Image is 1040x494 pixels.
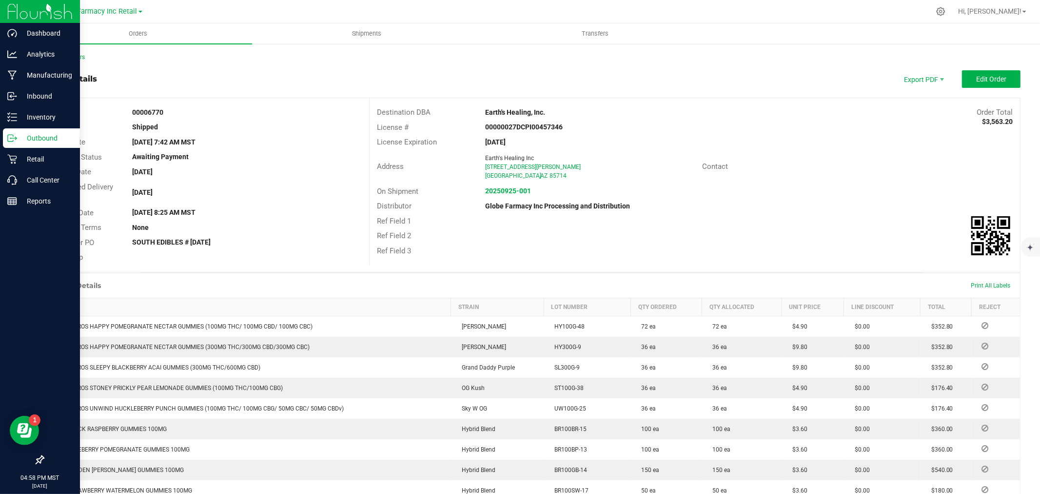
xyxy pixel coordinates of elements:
[132,108,163,116] strong: 00006770
[894,70,952,88] span: Export PDF
[539,172,540,179] span: ,
[457,467,495,473] span: Hybrid Blend
[787,405,807,412] span: $4.90
[451,298,544,316] th: Strain
[50,446,190,453] span: BRIX BLUEBERRY POMEGRANATE GUMMIES 100MG
[7,196,17,206] inline-svg: Reports
[132,138,196,146] strong: [DATE] 7:42 AM MST
[978,384,992,390] span: Reject Inventory
[4,482,76,490] p: [DATE]
[549,467,587,473] span: BR100GB-14
[485,202,630,210] strong: Globe Farmacy Inc Processing and Distribution
[485,138,506,146] strong: [DATE]
[976,75,1006,83] span: Edit Order
[850,426,870,432] span: $0.00
[7,154,17,164] inline-svg: Retail
[850,405,870,412] span: $0.00
[377,217,411,226] span: Ref Field 1
[971,216,1010,255] qrcode: 00006770
[7,91,17,101] inline-svg: Inbound
[51,183,113,203] span: Requested Delivery Date
[636,487,656,494] span: 50 ea
[57,7,137,16] span: Globe Farmacy Inc Retail
[636,467,659,473] span: 150 ea
[787,344,807,350] span: $9.80
[29,414,40,426] iframe: Resource center unread badge
[44,298,451,316] th: Item
[17,27,76,39] p: Dashboard
[339,29,394,38] span: Shipments
[132,238,211,246] strong: SOUTH EDIBLES # [DATE]
[782,298,844,316] th: Unit Price
[17,195,76,207] p: Reports
[457,364,515,371] span: Grand Daddy Purple
[549,426,587,432] span: BR100BR-15
[17,90,76,102] p: Inbound
[17,48,76,60] p: Analytics
[4,473,76,482] p: 04:58 PM MST
[971,282,1010,289] span: Print All Labels
[708,364,727,371] span: 36 ea
[978,466,992,472] span: Reject Inventory
[549,344,581,350] span: HY300G-9
[708,446,731,453] span: 100 ea
[978,425,992,431] span: Reject Inventory
[978,487,992,493] span: Reject Inventory
[23,23,252,44] a: Orders
[7,70,17,80] inline-svg: Manufacturing
[457,385,485,391] span: OG Kush
[377,123,409,132] span: License #
[972,298,1020,316] th: Reject
[971,216,1010,255] img: Scan me!
[636,385,656,391] span: 36 ea
[549,323,585,330] span: HY100G-48
[540,172,548,179] span: AZ
[844,298,921,316] th: Line Discount
[708,405,727,412] span: 36 ea
[377,138,437,146] span: License Expiration
[485,155,534,162] span: Earth's Healing Inc
[116,29,160,38] span: Orders
[702,162,728,171] span: Contact
[377,231,411,240] span: Ref Field 2
[17,111,76,123] p: Inventory
[549,405,586,412] span: UW100G-25
[10,416,39,445] iframe: Resource center
[457,323,506,330] span: [PERSON_NAME]
[485,187,531,195] a: 20250925-001
[850,364,870,371] span: $0.00
[549,364,580,371] span: SL300G-9
[7,49,17,59] inline-svg: Analytics
[544,298,630,316] th: Lot Number
[132,153,189,161] strong: Awaiting Payment
[787,467,807,473] span: $3.60
[7,175,17,185] inline-svg: Call Center
[132,123,158,131] strong: Shipped
[7,28,17,38] inline-svg: Dashboard
[485,123,563,131] strong: 00000027DCPI00457346
[636,323,656,330] span: 72 ea
[787,446,807,453] span: $3.60
[921,298,972,316] th: Total
[978,405,992,411] span: Reject Inventory
[17,153,76,165] p: Retail
[50,405,344,412] span: BAKED BROS UNWIND HUCKLEBERRY PUNCH GUMMIES (100MG THC/ 100MG CBG/ 50MG CBC/ 50MG CBDv)
[708,385,727,391] span: 36 ea
[850,385,870,391] span: $0.00
[549,385,584,391] span: ST100G-38
[457,426,495,432] span: Hybrid Blend
[850,323,870,330] span: $0.00
[50,426,167,432] span: BRIX BLACK RASPBERRY GUMMIES 100MG
[926,405,953,412] span: $176.40
[132,208,196,216] strong: [DATE] 8:25 AM MST
[50,487,193,494] span: BRIX STRAWBERRY WATERMELON GUMMIES 100MG
[926,344,953,350] span: $352.80
[377,108,431,117] span: Destination DBA
[17,132,76,144] p: Outbound
[457,344,506,350] span: [PERSON_NAME]
[481,23,709,44] a: Transfers
[457,487,495,494] span: Hybrid Blend
[636,426,659,432] span: 100 ea
[708,426,731,432] span: 100 ea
